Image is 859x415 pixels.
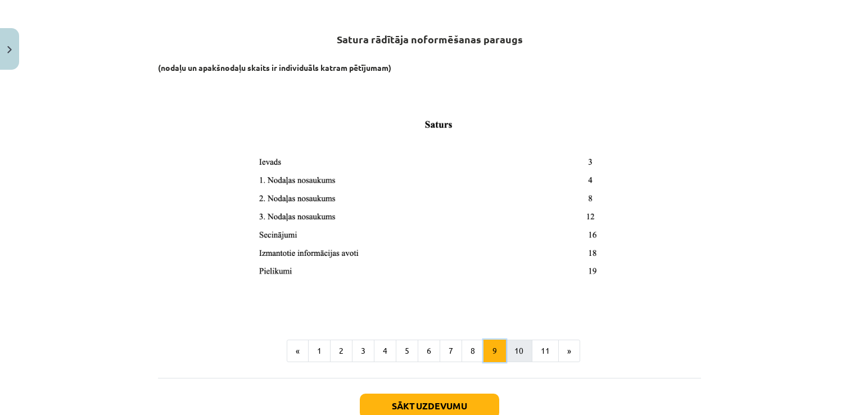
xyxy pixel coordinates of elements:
button: 4 [374,340,396,362]
nav: Page navigation example [158,340,701,362]
button: 1 [308,340,331,362]
img: icon-close-lesson-0947bae3869378f0d4975bcd49f059093ad1ed9edebbc8119c70593378902aed.svg [7,46,12,53]
button: 6 [418,340,440,362]
b: Satura rādītāja noformēšanas paraugs [337,33,523,46]
button: 3 [352,340,374,362]
button: 2 [330,340,352,362]
button: 5 [396,340,418,362]
button: « [287,340,309,362]
button: 11 [532,340,559,362]
button: 10 [505,340,532,362]
button: 8 [462,340,484,362]
b: (nodaļu un apakšnodaļu skaits ir individuāls katram pētījumam) [158,62,391,73]
button: » [558,340,580,362]
button: 9 [483,340,506,362]
button: 7 [440,340,462,362]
